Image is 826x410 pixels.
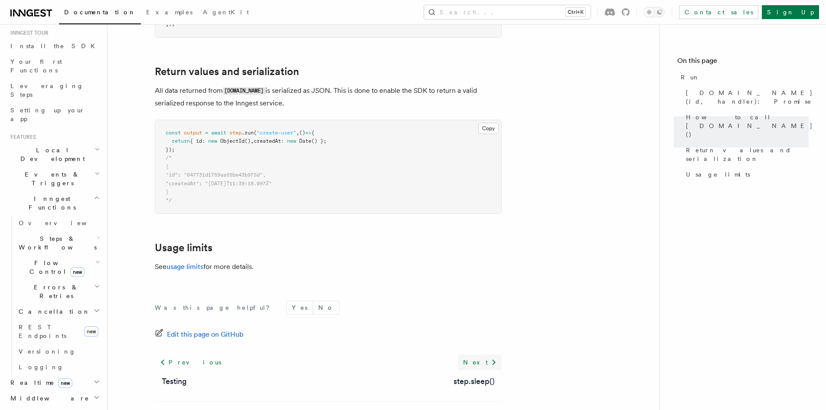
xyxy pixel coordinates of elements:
span: Inngest Functions [7,194,94,212]
span: = [205,130,208,136]
a: Logging [15,359,102,375]
button: Cancellation [15,304,102,319]
button: Toggle dark mode [644,7,665,17]
span: Your first Functions [10,58,62,74]
p: Was this page helpful? [155,303,276,312]
span: Return values and serialization [686,146,809,163]
button: Realtimenew [7,375,102,390]
button: Errors & Retries [15,279,102,304]
button: Middleware [7,390,102,406]
span: Cancellation [15,307,90,316]
button: Yes [287,301,313,314]
a: Return values and serialization [155,66,299,78]
span: Usage limits [686,170,750,179]
p: See for more details. [155,261,502,273]
span: new [70,267,85,277]
span: Realtime [7,378,72,387]
span: How to call [DOMAIN_NAME]() [686,113,813,139]
a: AgentKit [198,3,254,23]
span: () [299,130,305,136]
span: Local Development [7,146,95,163]
a: REST Endpointsnew [15,319,102,344]
span: { id [190,138,202,144]
a: Return values and serialization [682,142,809,167]
span: Setting up your app [10,107,85,122]
a: Sign Up [762,5,819,19]
span: : [281,138,284,144]
span: Run [681,73,700,82]
span: Install the SDK [10,43,100,49]
a: Usage limits [155,242,212,254]
span: new [84,326,98,337]
span: Flow Control [15,259,95,276]
a: Your first Functions [7,54,102,78]
span: , [296,130,299,136]
span: new [287,138,296,144]
span: .run [242,130,254,136]
span: createdAt [254,138,281,144]
span: "create-user" [257,130,296,136]
a: Usage limits [682,167,809,182]
span: : [202,138,205,144]
a: Testing [162,375,187,387]
button: Flow Controlnew [15,255,102,279]
p: All data returned from is serialized as JSON. This is done to enable the SDK to return a valid se... [155,85,502,109]
span: "id": "647731d1759aa55be43b975d", [166,172,266,178]
div: Inngest Functions [7,215,102,375]
a: Install the SDK [7,38,102,54]
a: Overview [15,215,102,231]
code: [DOMAIN_NAME] [223,87,265,95]
button: No [313,301,339,314]
span: Versioning [19,348,76,355]
button: Inngest Functions [7,191,102,215]
span: new [58,378,72,388]
span: Examples [146,9,193,16]
a: Versioning [15,344,102,359]
a: Next [458,354,502,370]
span: [DOMAIN_NAME](id, handler): Promise [686,89,813,106]
span: REST Endpoints [19,324,66,339]
a: Run [677,69,809,85]
span: => [305,130,311,136]
h4: On this page [677,56,809,69]
span: { [311,130,314,136]
span: } [166,189,169,195]
a: [DOMAIN_NAME](id, handler): Promise [682,85,809,109]
a: Leveraging Steps [7,78,102,102]
span: Edit this page on GitHub [167,328,244,341]
a: step.sleep() [454,375,495,387]
span: Features [7,134,36,141]
span: () }; [311,138,326,144]
span: () [245,138,251,144]
span: output [184,130,202,136]
a: Setting up your app [7,102,102,127]
span: "createdAt": "[DATE]T11:39:18.097Z" [166,180,272,187]
a: usage limits [167,262,203,271]
span: await [211,130,226,136]
span: Leveraging Steps [10,82,84,98]
span: new [208,138,217,144]
button: Copy [478,123,499,134]
span: , [251,138,254,144]
button: Steps & Workflows [15,231,102,255]
span: { [166,164,169,170]
span: Errors & Retries [15,283,94,300]
span: ( [254,130,257,136]
span: Date [299,138,311,144]
span: ObjectId [220,138,245,144]
span: }); [166,147,175,153]
span: return [172,138,190,144]
kbd: Ctrl+K [566,8,585,16]
a: Documentation [59,3,141,24]
span: AgentKit [203,9,249,16]
button: Local Development [7,142,102,167]
a: Examples [141,3,198,23]
span: const [166,130,181,136]
span: Steps & Workflows [15,234,97,252]
button: Search...Ctrl+K [424,5,591,19]
span: Events & Triggers [7,170,95,187]
a: Previous [155,354,226,370]
span: Logging [19,364,64,371]
button: Events & Triggers [7,167,102,191]
span: Documentation [64,9,136,16]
